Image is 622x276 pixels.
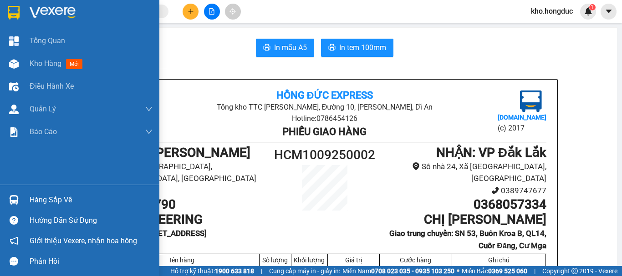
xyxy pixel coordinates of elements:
b: Hồng Đức Express [276,90,373,101]
div: Phản hồi [30,255,153,268]
span: Giới thiệu Vexere, nhận hoa hồng [30,235,137,246]
button: caret-down [601,4,617,20]
strong: 0369 525 060 [488,267,527,275]
span: caret-down [605,7,613,15]
li: (c) 2017 [498,122,546,134]
span: down [145,128,153,135]
span: Miền Nam [342,266,454,276]
img: warehouse-icon [9,195,19,205]
div: Hướng dẫn sử dụng [30,214,153,227]
div: Giá trị [330,256,377,264]
span: Miền Bắc [462,266,527,276]
img: warehouse-icon [9,82,19,91]
img: dashboard-icon [9,36,19,46]
span: kho.hongduc [524,5,580,17]
li: 0786454126 [103,185,269,197]
button: printerIn mẫu A5 [256,39,314,57]
img: solution-icon [9,127,19,137]
span: In mẫu A5 [274,42,307,53]
button: aim [225,4,241,20]
img: warehouse-icon [9,59,19,69]
div: Ghi chú [454,256,543,264]
strong: 0708 023 035 - 0935 103 250 [371,267,454,275]
span: In tem 100mm [339,42,386,53]
span: question-circle [10,216,18,225]
img: warehouse-icon [9,105,19,114]
span: down [145,105,153,113]
b: GỬI : VP [PERSON_NAME] [103,145,250,160]
span: Tổng Quan [30,35,65,46]
strong: 1900 633 818 [215,267,254,275]
button: plus [183,4,199,20]
div: Hàng sắp về [30,193,153,207]
span: phone [491,186,499,194]
span: mới [66,59,82,69]
span: message [10,257,18,266]
img: logo.jpg [520,90,542,112]
span: Kho hàng [30,59,61,68]
li: Hotline: 0786454126 [177,113,472,124]
span: notification [10,236,18,245]
span: file-add [209,8,215,15]
span: printer [263,44,270,52]
h1: 0368057334 [380,197,546,212]
sup: 1 [589,4,596,10]
b: [DOMAIN_NAME] [498,114,546,121]
div: Số lượng [262,256,289,264]
b: NHẬN : VP Đắk Lắk [436,145,546,160]
span: environment [412,162,420,170]
b: Phiếu giao hàng [282,126,367,137]
span: Báo cáo [30,126,57,137]
h1: TL ENGINEERING [103,212,269,227]
span: aim [229,8,236,15]
span: ⚪️ [457,269,459,273]
h1: 0909535790 [103,197,269,212]
span: printer [328,44,336,52]
h1: CHỊ [PERSON_NAME] [380,212,546,227]
img: logo-vxr [8,6,20,20]
button: printerIn tem 100mm [321,39,393,57]
button: file-add [204,4,220,20]
div: Tên hàng [106,256,257,264]
div: Cước hàng [382,256,449,264]
span: Quản Lý [30,103,56,115]
span: Hỗ trợ kỹ thuật: [170,266,254,276]
b: Giao trung chuyển: SN 53, Buôn Kroa B, QL14, Cuôr Đăng, Cư Mga [389,229,546,250]
img: icon-new-feature [584,7,592,15]
li: Số 88, [GEOGRAPHIC_DATA], [GEOGRAPHIC_DATA], [GEOGRAPHIC_DATA] [103,161,269,185]
li: Số nhà 24, Xã [GEOGRAPHIC_DATA], [GEOGRAPHIC_DATA] [380,161,546,185]
span: Điều hành xe [30,80,74,92]
span: | [261,266,262,276]
li: Tổng kho TTC [PERSON_NAME], Đường 10, [PERSON_NAME], Dĩ An [177,101,472,113]
div: Khối lượng [294,256,325,264]
span: plus [188,8,194,15]
span: 1 [591,4,594,10]
span: Cung cấp máy in - giấy in: [269,266,340,276]
li: 0389747677 [380,185,546,197]
h1: HCM1009250002 [269,145,380,165]
span: | [534,266,535,276]
span: copyright [571,268,578,274]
